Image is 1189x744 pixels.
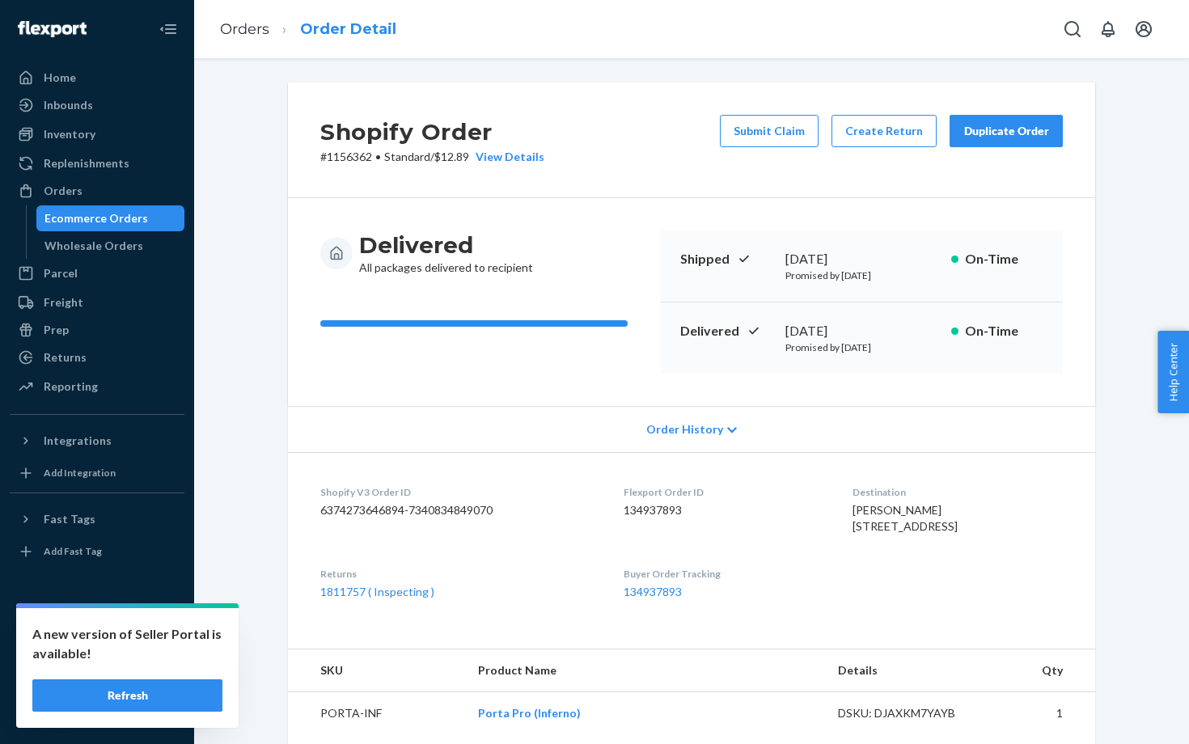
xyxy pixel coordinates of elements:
[44,70,76,86] div: Home
[18,21,87,37] img: Flexport logo
[32,624,222,663] p: A new version of Seller Portal is available!
[785,250,938,268] div: [DATE]
[646,421,723,438] span: Order History
[44,265,78,281] div: Parcel
[853,503,958,533] span: [PERSON_NAME] [STREET_ADDRESS]
[10,65,184,91] a: Home
[10,290,184,315] a: Freight
[44,126,95,142] div: Inventory
[44,433,112,449] div: Integrations
[320,149,544,165] p: # 1156362 / $12.89
[288,649,465,692] th: SKU
[10,671,184,697] a: Help Center
[320,567,598,581] dt: Returns
[152,13,184,45] button: Close Navigation
[10,644,184,670] a: Talk to Support
[10,506,184,532] button: Fast Tags
[853,485,1063,499] dt: Destination
[44,238,143,254] div: Wholesale Orders
[10,460,184,486] a: Add Integration
[300,20,396,38] a: Order Detail
[384,150,430,163] span: Standard
[288,692,465,735] td: PORTA-INF
[680,250,772,268] p: Shipped
[44,511,95,527] div: Fast Tags
[10,616,184,642] a: Settings
[44,466,116,480] div: Add Integration
[375,150,381,163] span: •
[320,485,598,499] dt: Shopify V3 Order ID
[465,649,824,692] th: Product Name
[785,340,938,354] p: Promised by [DATE]
[469,149,544,165] button: View Details
[785,268,938,282] p: Promised by [DATE]
[44,322,69,338] div: Prep
[624,585,682,598] a: 134937893
[624,502,826,518] dd: 134937893
[10,428,184,454] button: Integrations
[10,699,184,725] button: Give Feedback
[44,544,102,558] div: Add Fast Tag
[478,706,581,720] a: Porta Pro (Inferno)
[1002,649,1095,692] th: Qty
[320,585,434,598] a: 1811757 ( Inspecting )
[10,345,184,370] a: Returns
[36,205,185,231] a: Ecommerce Orders
[965,250,1043,268] p: On-Time
[10,374,184,399] a: Reporting
[10,121,184,147] a: Inventory
[831,115,937,147] button: Create Return
[10,92,184,118] a: Inbounds
[36,233,185,259] a: Wholesale Orders
[10,178,184,204] a: Orders
[624,485,826,499] dt: Flexport Order ID
[44,210,148,226] div: Ecommerce Orders
[359,230,533,260] h3: Delivered
[950,115,1063,147] button: Duplicate Order
[44,155,129,171] div: Replenishments
[207,6,409,53] ol: breadcrumbs
[320,115,544,149] h2: Shopify Order
[320,502,598,518] dd: 6374273646894-7340834849070
[1157,331,1189,413] button: Help Center
[10,539,184,564] a: Add Fast Tag
[44,378,98,395] div: Reporting
[785,322,938,340] div: [DATE]
[220,20,269,38] a: Orders
[1128,13,1160,45] button: Open account menu
[838,705,990,721] div: DSKU: DJAXKM7YAYB
[825,649,1003,692] th: Details
[44,294,83,311] div: Freight
[680,322,772,340] p: Delivered
[1056,13,1089,45] button: Open Search Box
[44,97,93,113] div: Inbounds
[44,183,83,199] div: Orders
[1002,692,1095,735] td: 1
[1092,13,1124,45] button: Open notifications
[963,123,1049,139] div: Duplicate Order
[32,679,222,712] button: Refresh
[359,230,533,276] div: All packages delivered to recipient
[720,115,819,147] button: Submit Claim
[965,322,1043,340] p: On-Time
[10,260,184,286] a: Parcel
[624,567,826,581] dt: Buyer Order Tracking
[44,349,87,366] div: Returns
[10,150,184,176] a: Replenishments
[10,317,184,343] a: Prep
